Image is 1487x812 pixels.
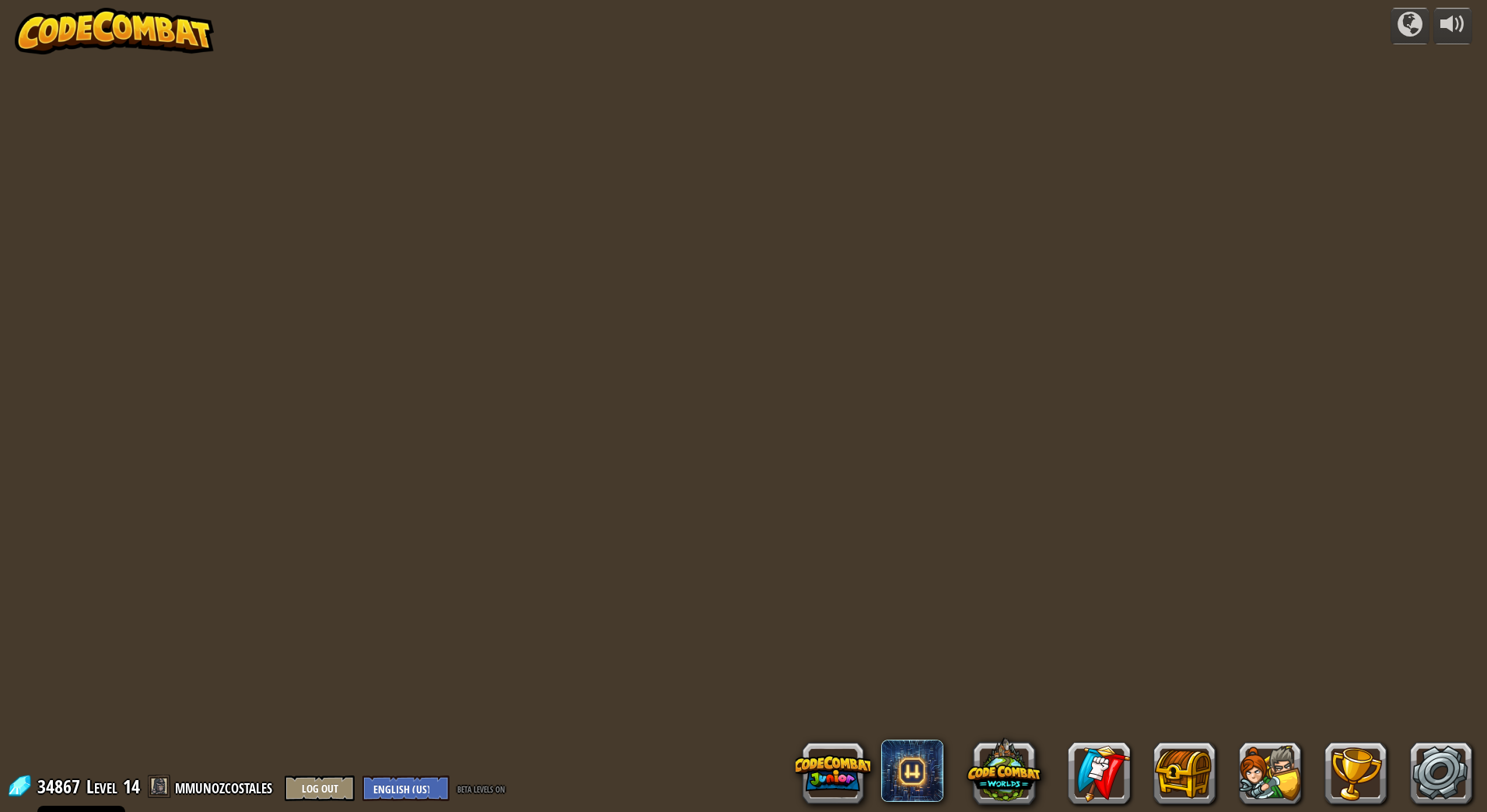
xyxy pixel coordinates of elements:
a: mmunozcostales [175,774,277,799]
button: Log Out [285,775,355,801]
span: Level [86,774,117,800]
span: 14 [123,774,140,799]
span: 34867 [37,774,85,799]
button: Adjust volume [1433,8,1472,44]
span: beta levels on [457,781,505,796]
img: CodeCombat - Learn how to code by playing a game [15,8,214,54]
button: Campaigns [1391,8,1429,44]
